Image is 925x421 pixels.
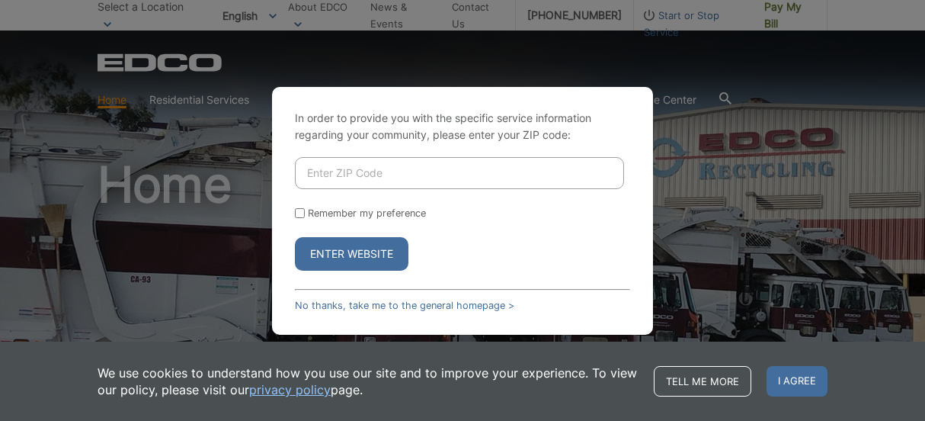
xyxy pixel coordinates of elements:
a: No thanks, take me to the general homepage > [295,300,514,311]
button: Enter Website [295,237,408,271]
a: privacy policy [249,381,331,398]
input: Enter ZIP Code [295,157,624,189]
p: In order to provide you with the specific service information regarding your community, please en... [295,110,630,143]
a: Tell me more [654,366,751,397]
label: Remember my preference [308,207,426,219]
p: We use cookies to understand how you use our site and to improve your experience. To view our pol... [98,365,639,398]
span: I agree [767,366,827,397]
